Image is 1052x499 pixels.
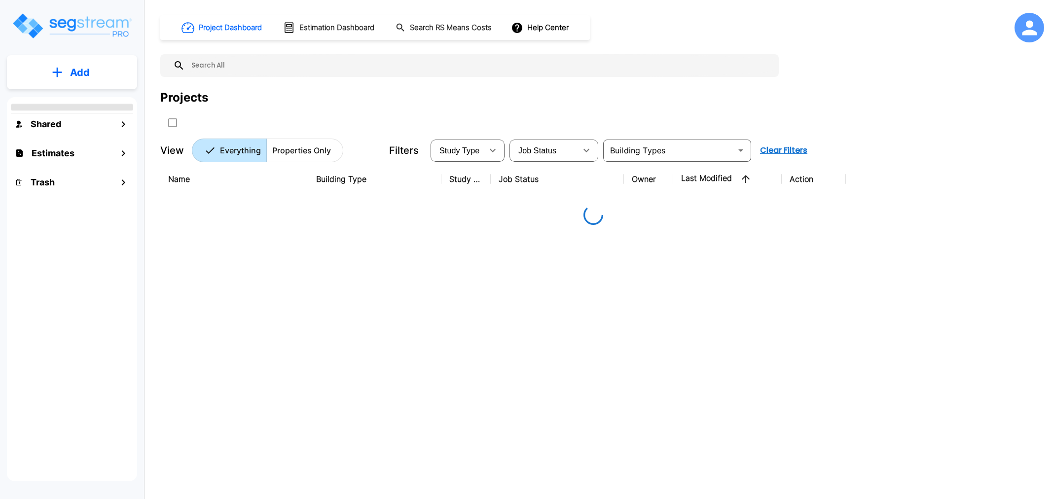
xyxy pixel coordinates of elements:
button: Everything [192,139,267,162]
input: Search All [185,54,774,77]
h1: Trash [31,176,55,189]
th: Name [160,161,308,197]
th: Study Type [441,161,491,197]
div: Platform [192,139,343,162]
div: Select [511,137,577,164]
button: Estimation Dashboard [279,17,380,38]
th: Building Type [308,161,441,197]
h1: Project Dashboard [199,22,262,34]
button: Help Center [509,18,573,37]
p: Properties Only [272,144,331,156]
h1: Estimates [32,146,74,160]
h1: Search RS Means Costs [410,22,492,34]
p: Everything [220,144,261,156]
span: Job Status [518,146,556,155]
p: Add [70,65,90,80]
button: Project Dashboard [178,17,267,38]
button: Clear Filters [756,141,811,160]
th: Action [782,161,846,197]
th: Last Modified [673,161,782,197]
th: Owner [624,161,673,197]
p: View [160,143,184,158]
button: Add [7,58,137,87]
button: Properties Only [266,139,343,162]
input: Building Types [606,143,732,157]
h1: Estimation Dashboard [299,22,374,34]
h1: Shared [31,117,61,131]
div: Select [433,137,483,164]
p: Filters [389,143,419,158]
button: Open [734,143,748,157]
span: Study Type [439,146,479,155]
button: Search RS Means Costs [392,18,497,37]
div: Projects [160,89,208,107]
img: Logo [11,12,132,40]
th: Job Status [491,161,624,197]
button: SelectAll [163,113,182,133]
